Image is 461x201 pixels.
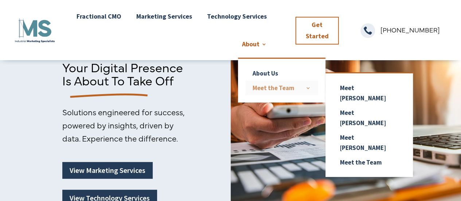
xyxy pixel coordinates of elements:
p: [PHONE_NUMBER] [380,23,447,36]
img: underline [62,87,151,105]
a: About Us [245,66,318,81]
a: Meet the Team [245,81,318,95]
a: Get Started [296,17,339,45]
a: Meet [PERSON_NAME] [333,130,406,155]
a: About [242,30,267,58]
a: Meet [PERSON_NAME] [333,81,406,105]
p: Solutions engineered for success, powered by insights, driven by data. Experience the difference. [62,105,191,145]
a: Marketing Services [136,3,192,30]
p: Your Digital Presence Is About To Take Off [62,61,195,87]
a: Meet the Team [333,155,406,170]
a: Meet [PERSON_NAME] [333,105,406,130]
a: Fractional CMO [77,3,121,30]
span:  [360,23,375,38]
a: View Marketing Services [62,162,153,179]
a: Technology Services [207,3,267,30]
